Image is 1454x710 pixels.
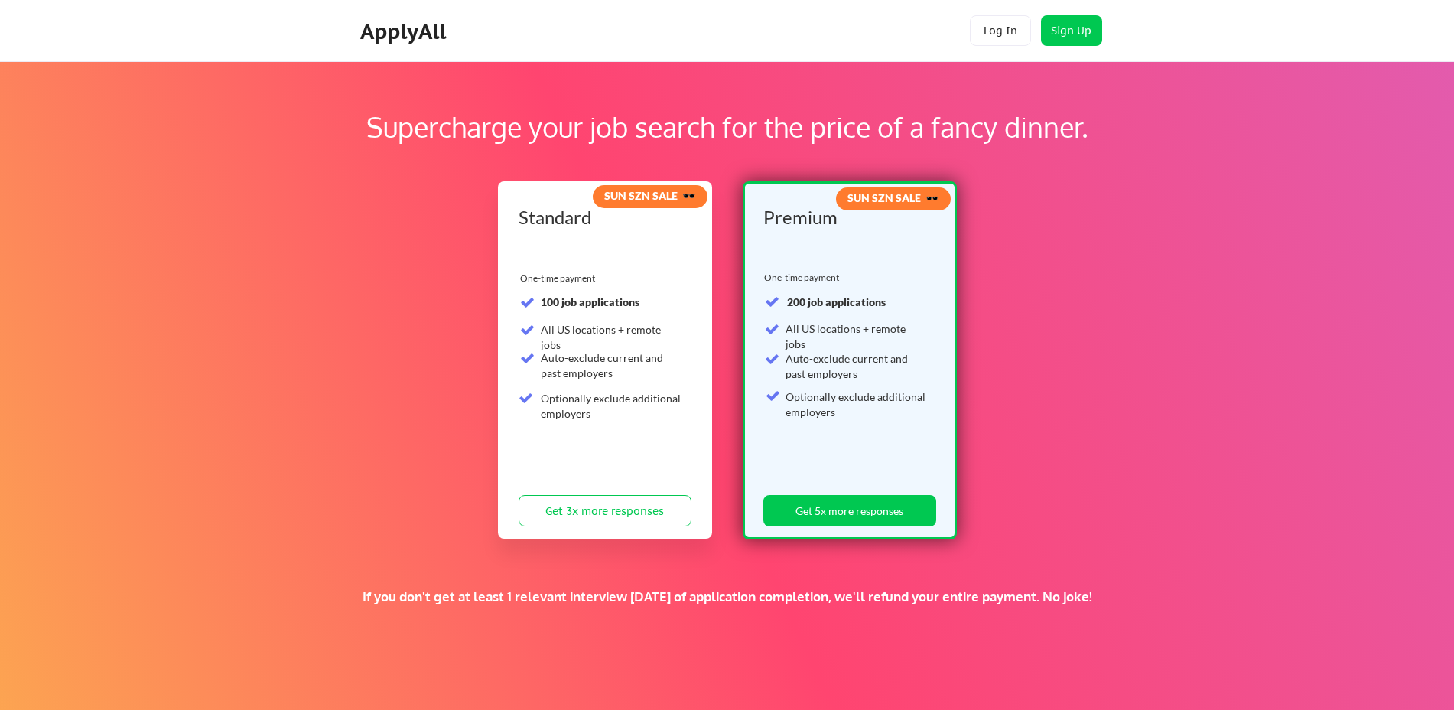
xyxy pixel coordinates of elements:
[604,189,695,202] strong: SUN SZN SALE 🕶️
[787,295,886,308] strong: 200 job applications
[541,350,682,380] div: Auto-exclude current and past employers
[970,15,1031,46] button: Log In
[764,272,844,284] div: One-time payment
[1041,15,1102,46] button: Sign Up
[360,18,451,44] div: ApplyAll
[763,495,936,526] button: Get 5x more responses
[786,389,927,419] div: Optionally exclude additional employers
[520,272,600,285] div: One-time payment
[519,208,686,226] div: Standard
[786,351,927,381] div: Auto-exclude current and past employers
[786,321,927,351] div: All US locations + remote jobs
[541,295,639,308] strong: 100 job applications
[98,106,1356,148] div: Supercharge your job search for the price of a fancy dinner.
[847,191,938,204] strong: SUN SZN SALE 🕶️
[519,495,691,526] button: Get 3x more responses
[541,322,682,352] div: All US locations + remote jobs
[265,588,1189,605] div: If you don't get at least 1 relevant interview [DATE] of application completion, we'll refund you...
[541,391,682,421] div: Optionally exclude additional employers
[763,208,931,226] div: Premium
